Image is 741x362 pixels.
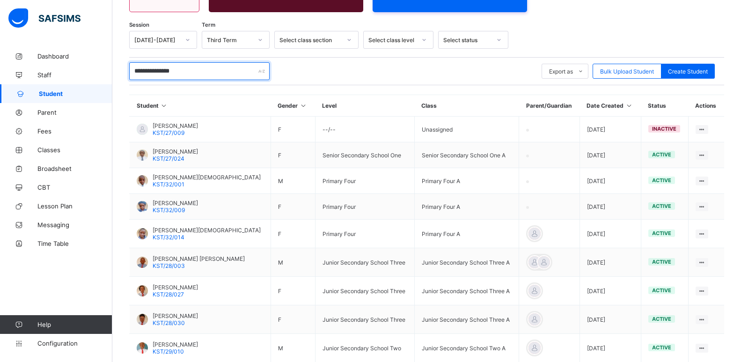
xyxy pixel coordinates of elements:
span: KST/32/014 [153,234,184,241]
span: active [652,344,671,351]
span: KST/27/009 [153,129,184,136]
span: KST/28/027 [153,291,184,298]
td: Primary Four [315,168,414,194]
span: active [652,230,671,236]
span: active [652,203,671,209]
td: M [271,168,315,194]
div: Third Term [207,37,252,44]
th: Student [130,95,271,117]
span: [PERSON_NAME] [153,122,198,129]
td: [DATE] [580,248,641,277]
th: Status [641,95,688,117]
span: Configuration [37,340,112,347]
span: inactive [652,126,676,132]
td: [DATE] [580,305,641,334]
span: Session [129,22,149,28]
span: [PERSON_NAME] [PERSON_NAME] [153,255,245,262]
span: Staff [37,71,112,79]
span: [PERSON_NAME][DEMOGRAPHIC_DATA] [153,174,261,181]
th: Date Created [580,95,641,117]
th: Class [414,95,519,117]
i: Sort in Ascending Order [299,102,307,109]
span: CBT [37,184,112,191]
span: KST/32/009 [153,207,185,214]
td: Primary Four A [414,194,519,220]
span: [PERSON_NAME] [153,148,198,155]
span: Help [37,321,112,328]
td: Unassigned [414,117,519,142]
td: F [271,305,315,334]
td: [DATE] [580,220,641,248]
span: Classes [37,146,112,154]
span: Term [202,22,215,28]
td: F [271,220,315,248]
td: [DATE] [580,168,641,194]
img: safsims [8,8,81,28]
span: KST/28/030 [153,319,185,326]
td: Junior Secondary School Three [315,277,414,305]
td: Junior Secondary School Three A [414,277,519,305]
span: [PERSON_NAME] [153,341,198,348]
span: KST/32/001 [153,181,184,188]
span: active [652,316,671,322]
td: Senior Secondary School One [315,142,414,168]
span: Student [39,90,112,97]
i: Sort in Ascending Order [160,102,168,109]
span: [PERSON_NAME] [153,312,198,319]
span: Create Student [668,68,708,75]
span: Bulk Upload Student [600,68,654,75]
td: --/-- [315,117,414,142]
th: Parent/Guardian [519,95,580,117]
div: Select class level [368,37,416,44]
td: Junior Secondary School Three A [414,305,519,334]
td: Junior Secondary School Three [315,305,414,334]
td: M [271,248,315,277]
i: Sort in Ascending Order [625,102,633,109]
div: Select status [443,37,491,44]
div: [DATE]-[DATE] [134,37,180,44]
span: Parent [37,109,112,116]
td: Primary Four A [414,220,519,248]
span: [PERSON_NAME] [153,199,198,207]
td: Primary Four A [414,168,519,194]
td: [DATE] [580,194,641,220]
td: Senior Secondary School One A [414,142,519,168]
th: Actions [688,95,724,117]
span: [PERSON_NAME][DEMOGRAPHIC_DATA] [153,227,261,234]
span: Dashboard [37,52,112,60]
th: Level [315,95,414,117]
span: Fees [37,127,112,135]
th: Gender [271,95,315,117]
span: KST/27/024 [153,155,184,162]
td: Junior Secondary School Three [315,248,414,277]
span: KST/29/010 [153,348,184,355]
td: Junior Secondary School Three A [414,248,519,277]
td: [DATE] [580,277,641,305]
span: Broadsheet [37,165,112,172]
td: F [271,194,315,220]
td: [DATE] [580,117,641,142]
td: F [271,117,315,142]
div: Select class section [279,37,341,44]
span: Lesson Plan [37,202,112,210]
td: Primary Four [315,194,414,220]
td: F [271,142,315,168]
td: [DATE] [580,142,641,168]
span: Export as [549,68,573,75]
span: [PERSON_NAME] [153,284,198,291]
span: Time Table [37,240,112,247]
span: active [652,259,671,265]
span: active [652,287,671,294]
span: active [652,177,671,184]
td: Primary Four [315,220,414,248]
span: KST/28/003 [153,262,185,269]
span: active [652,151,671,158]
span: Messaging [37,221,112,229]
td: F [271,277,315,305]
